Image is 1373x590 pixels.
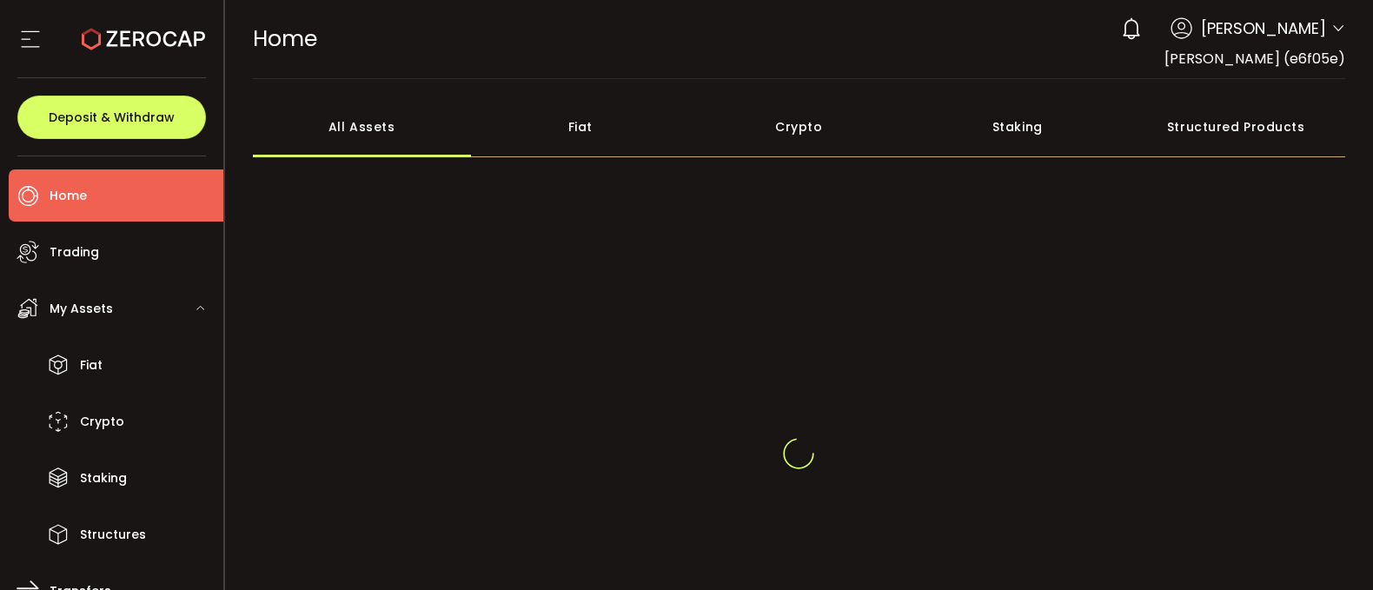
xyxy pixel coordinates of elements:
[690,96,909,157] div: Crypto
[908,96,1127,157] div: Staking
[80,466,127,491] span: Staking
[80,353,103,378] span: Fiat
[50,296,113,322] span: My Assets
[50,240,99,265] span: Trading
[80,522,146,547] span: Structures
[1164,49,1345,69] span: [PERSON_NAME] (e6f05e)
[253,96,472,157] div: All Assets
[50,183,87,209] span: Home
[1201,17,1326,40] span: [PERSON_NAME]
[80,409,124,434] span: Crypto
[1127,96,1346,157] div: Structured Products
[471,96,690,157] div: Fiat
[49,111,175,123] span: Deposit & Withdraw
[253,23,317,54] span: Home
[17,96,206,139] button: Deposit & Withdraw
